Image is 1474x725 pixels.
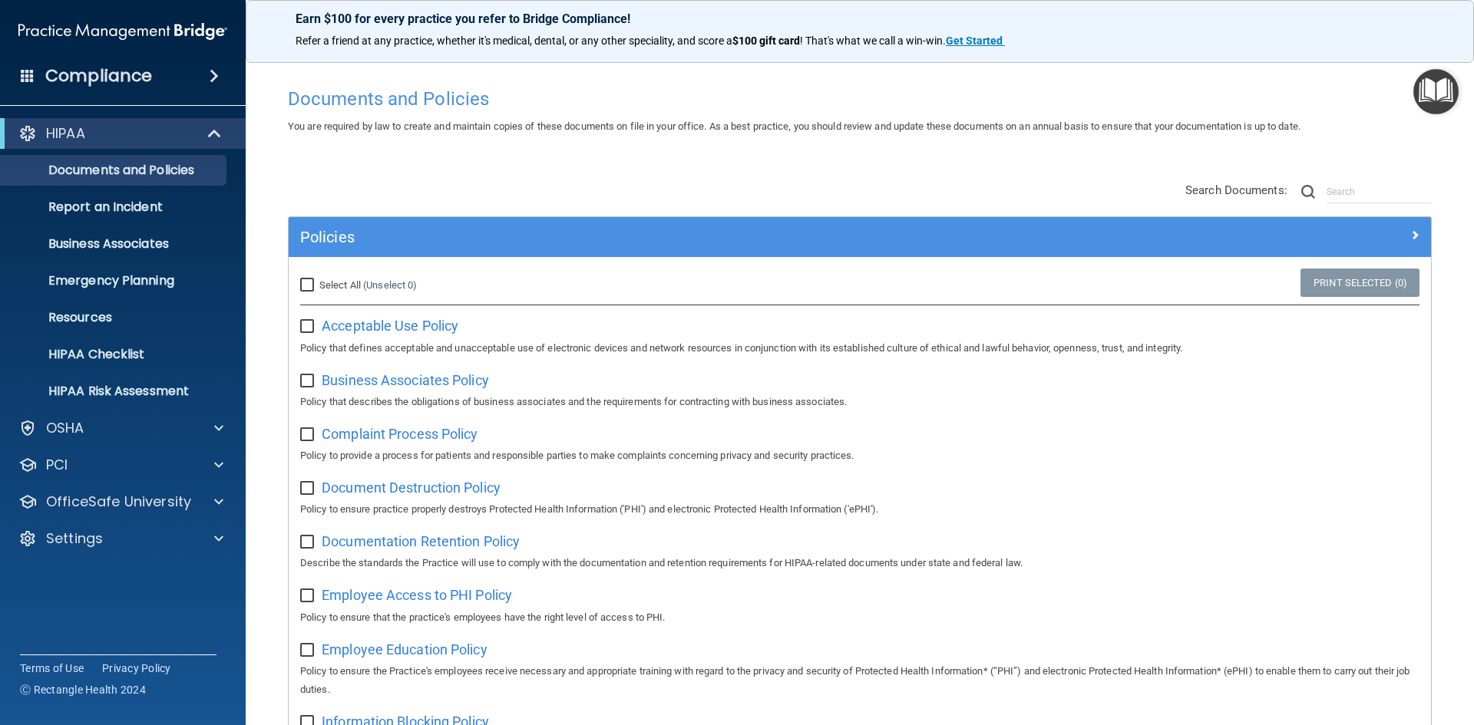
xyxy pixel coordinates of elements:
a: OSHA [18,419,223,437]
a: HIPAA [18,124,223,143]
span: Employee Access to PHI Policy [322,587,512,603]
button: Open Resource Center [1413,69,1459,114]
p: Resources [10,310,220,325]
span: Document Destruction Policy [322,479,501,496]
p: OSHA [46,419,84,437]
img: ic-search.3b580494.png [1301,185,1315,199]
p: Report an Incident [10,199,220,215]
span: You are required by law to create and maintain copies of these documents on file in your office. ... [288,120,1300,132]
span: Business Associates Policy [322,372,489,388]
a: Print Selected (0) [1300,269,1419,297]
input: Select All (Unselect 0) [300,279,318,292]
span: Refer a friend at any practice, whether it's medical, dental, or any other speciality, and score a [296,35,732,47]
input: Search [1327,180,1432,203]
p: PCI [46,456,68,474]
h4: Documents and Policies [288,89,1432,109]
span: Search Documents: [1185,183,1287,197]
span: Documentation Retention Policy [322,533,520,549]
span: Employee Education Policy [322,641,487,657]
p: OfficeSafe University [46,493,191,511]
p: Policy that describes the obligations of business associates and the requirements for contracting... [300,393,1419,411]
span: Select All [319,279,361,291]
span: Ⓒ Rectangle Health 2024 [20,682,146,697]
h4: Compliance [45,65,152,87]
p: Policy that defines acceptable and unacceptable use of electronic devices and network resources i... [300,339,1419,358]
p: Documents and Policies [10,163,220,178]
span: Acceptable Use Policy [322,318,458,334]
img: PMB logo [18,16,227,47]
h5: Policies [300,229,1134,246]
p: HIPAA Risk Assessment [10,384,220,399]
a: Terms of Use [20,661,84,676]
span: ! That's what we call a win-win. [800,35,946,47]
a: (Unselect 0) [363,279,417,291]
p: HIPAA [46,124,85,143]
span: Complaint Process Policy [322,426,478,442]
strong: Get Started [946,35,1003,47]
p: Settings [46,529,103,548]
a: PCI [18,456,223,474]
a: Policies [300,225,1419,249]
p: Describe the standards the Practice will use to comply with the documentation and retention requi... [300,554,1419,572]
a: Get Started [946,35,1005,47]
strong: $100 gift card [732,35,800,47]
p: Policy to ensure practice properly destroys Protected Health Information ('PHI') and electronic P... [300,500,1419,519]
p: Earn $100 for every practice you refer to Bridge Compliance! [296,12,1424,26]
p: Emergency Planning [10,273,220,288]
a: OfficeSafe University [18,493,223,511]
p: HIPAA Checklist [10,347,220,362]
p: Policy to ensure that the practice's employees have the right level of access to PHI. [300,608,1419,627]
a: Settings [18,529,223,548]
p: Policy to provide a process for patients and responsible parties to make complaints concerning pr... [300,447,1419,465]
a: Privacy Policy [102,661,171,676]
p: Business Associates [10,236,220,252]
p: Policy to ensure the Practice's employees receive necessary and appropriate training with regard ... [300,662,1419,699]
